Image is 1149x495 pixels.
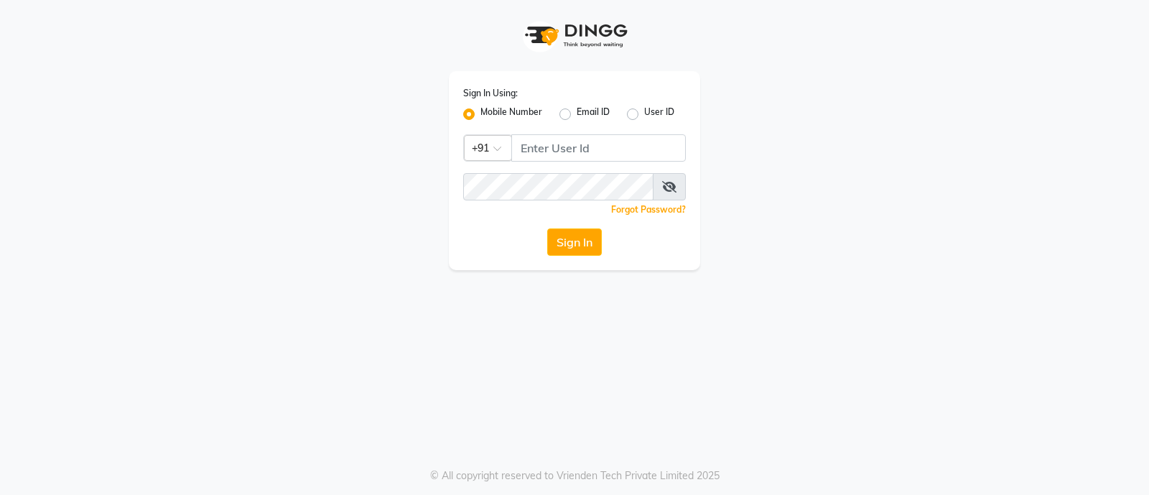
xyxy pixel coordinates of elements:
a: Forgot Password? [611,204,686,215]
input: Username [511,134,686,162]
label: Sign In Using: [463,87,518,100]
button: Sign In [547,228,602,256]
input: Username [463,173,653,200]
label: Email ID [577,106,610,123]
img: logo1.svg [517,14,632,57]
label: User ID [644,106,674,123]
label: Mobile Number [480,106,542,123]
